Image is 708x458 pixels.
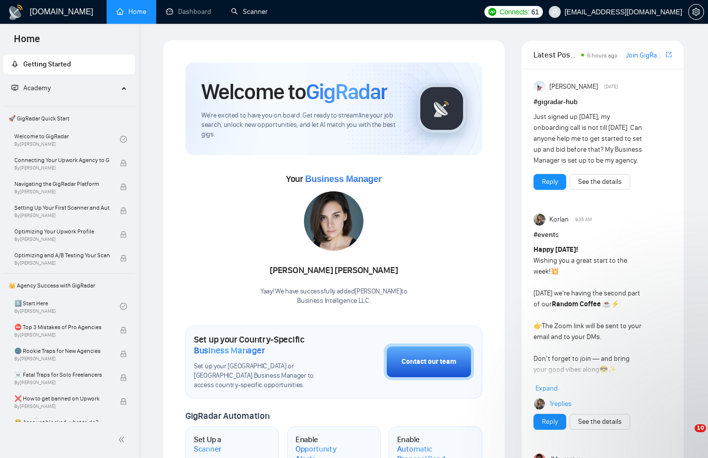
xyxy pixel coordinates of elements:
[14,356,110,362] span: By [PERSON_NAME]
[185,410,269,421] span: GigRadar Automation
[533,81,545,93] img: Anisuzzaman Khan
[120,136,127,143] span: check-circle
[6,32,48,53] span: Home
[611,300,619,308] span: ⚡
[499,6,529,17] span: Connects:
[531,6,539,17] span: 61
[166,7,211,16] a: dashboardDashboard
[4,276,134,295] span: 👑 Agency Success with GigRadar
[602,300,611,308] span: ☕
[194,435,247,454] h1: Set Up a
[402,356,456,367] div: Contact our team
[384,343,474,380] button: Contact our team
[578,176,622,187] a: See the details
[201,111,401,139] span: We're excited to have you on board. Get ready to streamline your job search, unlock new opportuni...
[120,303,127,310] span: check-circle
[14,380,110,386] span: By [PERSON_NAME]
[194,334,334,356] h1: Set up your Country-Specific
[11,84,51,92] span: Academy
[120,160,127,167] span: lock
[14,227,110,236] span: Optimizing Your Upwork Profile
[306,78,387,105] span: GigRadar
[695,424,706,432] span: 10
[604,82,618,91] span: [DATE]
[120,255,127,262] span: lock
[260,296,408,306] p: Business Intelligence LLC .
[533,112,644,166] div: Just signed up [DATE], my onboarding call is not till [DATE]. Can anyone help me to get started t...
[688,4,704,20] button: setting
[120,231,127,238] span: lock
[570,174,630,190] button: See the details
[14,394,110,403] span: ❌ How to get banned on Upwork
[626,50,664,61] a: Join GigRadar Slack Community
[14,403,110,409] span: By [PERSON_NAME]
[488,8,496,16] img: upwork-logo.png
[194,362,334,390] span: Set up your [GEOGRAPHIC_DATA] or [GEOGRAPHIC_DATA] Business Manager to access country-specific op...
[14,155,110,165] span: Connecting Your Upwork Agency to GigRadar
[11,84,18,91] span: fund-projection-screen
[533,244,644,441] div: Wishing you a great start to the week! [DATE] we’re having the second part of our The Zoom link w...
[14,203,110,213] span: Setting Up Your First Scanner and Auto-Bidder
[286,173,382,184] span: Your
[688,8,704,16] a: setting
[194,345,265,356] span: Business Manager
[575,215,592,224] span: 9:35 AM
[14,179,110,189] span: Navigating the GigRadar Platform
[304,191,363,251] img: 1706120953643-multi-244.jpg
[550,267,559,276] span: 💥
[120,350,127,357] span: lock
[14,332,110,338] span: By [PERSON_NAME]
[533,49,578,61] span: Latest Posts from the GigRadar Community
[533,322,542,330] span: 👉
[14,260,110,266] span: By [PERSON_NAME]
[549,214,569,225] span: Korlan
[8,4,24,20] img: logo
[14,370,110,380] span: ☠️ Fatal Traps for Solo Freelancers
[674,424,698,448] iframe: Intercom live chat
[14,322,110,332] span: ⛔ Top 3 Mistakes of Pro Agencies
[260,287,408,306] div: Yaay! We have successfully added [PERSON_NAME] to
[120,327,127,334] span: lock
[260,262,408,279] div: [PERSON_NAME] [PERSON_NAME]
[533,229,672,240] h1: # events
[417,84,467,133] img: gigradar-logo.png
[3,55,135,74] li: Getting Started
[14,189,110,195] span: By [PERSON_NAME]
[14,346,110,356] span: 🌚 Rookie Traps for New Agencies
[4,109,134,128] span: 🚀 GigRadar Quick Start
[118,435,128,445] span: double-left
[11,60,18,67] span: rocket
[14,128,120,150] a: Welcome to GigRadarBy[PERSON_NAME]
[551,8,558,15] span: user
[231,7,268,16] a: searchScanner
[120,183,127,190] span: lock
[666,50,672,59] a: export
[533,214,545,226] img: Korlan
[120,207,127,214] span: lock
[14,213,110,219] span: By [PERSON_NAME]
[14,295,120,317] a: 1️⃣ Start HereBy[PERSON_NAME]
[587,52,618,59] span: 5 hours ago
[14,250,110,260] span: Optimizing and A/B Testing Your Scanner for Better Results
[201,78,387,105] h1: Welcome to
[542,176,558,187] a: Reply
[14,417,110,427] span: 😭 Account blocked: what to do?
[533,245,578,254] strong: Happy [DATE]!
[533,174,566,190] button: Reply
[305,174,381,184] span: Business Manager
[549,81,598,92] span: [PERSON_NAME]
[666,51,672,58] span: export
[533,97,672,108] h1: # gigradar-hub
[23,84,51,92] span: Academy
[120,374,127,381] span: lock
[23,60,71,68] span: Getting Started
[14,236,110,242] span: By [PERSON_NAME]
[120,398,127,405] span: lock
[14,165,110,171] span: By [PERSON_NAME]
[552,300,601,308] strong: Random Coffee
[117,7,146,16] a: homeHome
[194,444,222,454] span: Scanner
